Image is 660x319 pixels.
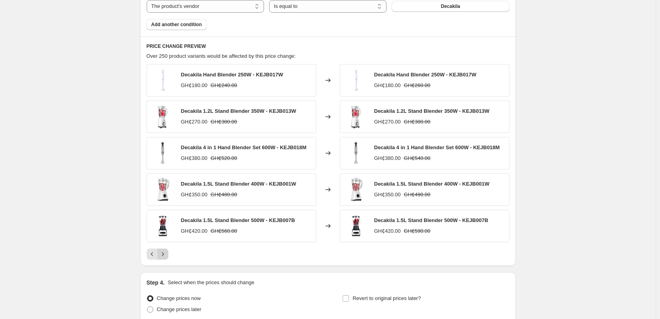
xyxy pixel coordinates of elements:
span: Decakila 4 in 1 Hand Blender Set 600W - KEJB018M [374,144,500,150]
strike: GH₵490.00 [404,191,430,199]
span: Decakila 4 in 1 Hand Blender Set 600W - KEJB018M [181,144,307,150]
span: Revert to original prices later? [353,295,421,301]
span: Change prices later [157,306,202,312]
div: GH₵350.00 [374,191,401,199]
div: GH₵270.00 [374,118,401,126]
h2: Step 4. [147,279,165,287]
img: decakila-decakila-hand-blender-250w-kejb017w-kitchen-appliances-31489994162310_80x.jpg [344,68,368,92]
button: Next [157,249,168,260]
span: Over 250 product variants would be affected by this price change: [147,53,296,59]
span: Decakila Hand Blender 250W - KEJB017W [374,72,477,78]
span: Decakila Hand Blender 250W - KEJB017W [181,72,283,78]
img: decakila-decakila-1-5l-stand-blender-400w-kejb001w-kitchen-appliances-31490042134662_80x.jpg [344,178,368,201]
img: decakila-decakila-hand-blender-250w-kejb017w-kitchen-appliances-31489994162310_80x.jpg [151,68,175,92]
div: GH₵420.00 [374,227,401,235]
img: decakila-decakila-1-5l-stand-blender-400w-kejb001w-kitchen-appliances-31490042134662_80x.jpg [151,178,175,201]
span: Decakila [441,3,460,9]
div: GH₵270.00 [181,118,207,126]
div: GH₵380.00 [181,154,207,162]
span: Change prices now [157,295,201,301]
img: decakila-decakila-4-in-1-hand-blender-set-600w-kejb018m-kitchen-appliances-1152884194_80x.png [151,141,175,165]
button: Add another condition [147,19,207,30]
span: Decakila 1.5L Stand Blender 400W - KEJB001W [181,181,296,187]
strike: GH₵480.00 [211,191,237,199]
span: Decakila 1.5L Stand Blender 400W - KEJB001W [374,181,490,187]
div: GH₵350.00 [181,191,207,199]
h6: PRICE CHANGE PREVIEW [147,43,509,49]
span: Decakila 1.2L Stand Blender 350W - KEJB013W [181,108,296,114]
strike: GH₵380.00 [404,118,430,126]
button: Decakila [392,1,509,12]
div: GH₵420.00 [181,227,207,235]
strike: GH₵560.00 [211,227,237,235]
strike: GH₵380.00 [211,118,237,126]
img: decakila-decakila-4-in-1-hand-blender-set-600w-kejb018m-kitchen-appliances-1152884194_80x.png [344,141,368,165]
button: Previous [147,249,158,260]
strike: GH₵520.00 [211,154,237,162]
div: GH₵180.00 [181,82,207,89]
strike: GH₵590.00 [404,227,430,235]
strike: GH₵540.00 [404,154,430,162]
span: Add another condition [151,21,202,28]
img: decakila-decakila-1-5l-stand-blender-500w-kejb007b-kitchen-appliances-1152884211_80x.png [151,214,175,238]
span: Decakila 1.5L Stand Blender 500W - KEJB007B [181,217,295,223]
img: decakila-decakila-1-2l-stand-blender-350w-kejb013w-kitchen-appliances-31490031419526_80x.png [344,105,368,129]
div: GH₵380.00 [374,154,401,162]
strike: GH₵260.00 [404,82,430,89]
span: Decakila 1.2L Stand Blender 350W - KEJB013W [374,108,490,114]
strike: GH₵240.00 [211,82,237,89]
img: decakila-decakila-1-2l-stand-blender-350w-kejb013w-kitchen-appliances-31490031419526_80x.png [151,105,175,129]
p: Select when the prices should change [168,279,254,287]
img: decakila-decakila-1-5l-stand-blender-500w-kejb007b-kitchen-appliances-1152884211_80x.png [344,214,368,238]
div: GH₵180.00 [374,82,401,89]
nav: Pagination [147,249,168,260]
span: Decakila 1.5L Stand Blender 500W - KEJB007B [374,217,488,223]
